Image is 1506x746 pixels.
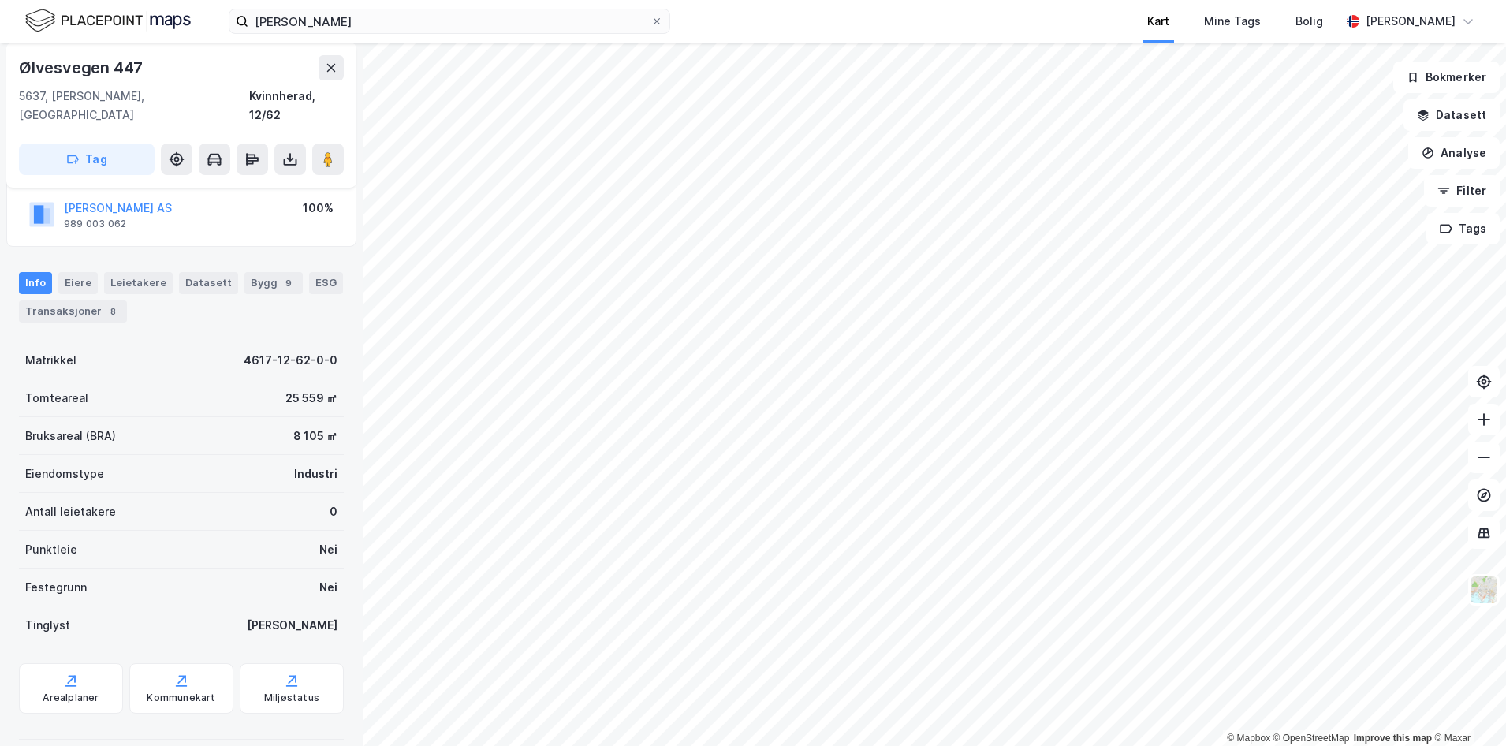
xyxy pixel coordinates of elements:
[319,540,337,559] div: Nei
[309,272,343,294] div: ESG
[1295,12,1323,31] div: Bolig
[179,272,238,294] div: Datasett
[25,578,87,597] div: Festegrunn
[1427,670,1506,746] div: Kontrollprogram for chat
[1273,733,1350,744] a: OpenStreetMap
[330,502,337,521] div: 0
[19,55,146,80] div: Ølvesvegen 447
[25,616,70,635] div: Tinglyst
[294,464,337,483] div: Industri
[25,464,104,483] div: Eiendomstype
[264,692,319,704] div: Miljøstatus
[25,389,88,408] div: Tomteareal
[247,616,337,635] div: [PERSON_NAME]
[1469,575,1499,605] img: Z
[303,199,334,218] div: 100%
[244,351,337,370] div: 4617-12-62-0-0
[1424,175,1500,207] button: Filter
[19,144,155,175] button: Tag
[244,272,303,294] div: Bygg
[19,300,127,323] div: Transaksjoner
[1204,12,1261,31] div: Mine Tags
[25,540,77,559] div: Punktleie
[64,218,126,230] div: 989 003 062
[1408,137,1500,169] button: Analyse
[25,427,116,446] div: Bruksareal (BRA)
[58,272,98,294] div: Eiere
[1403,99,1500,131] button: Datasett
[1366,12,1456,31] div: [PERSON_NAME]
[285,389,337,408] div: 25 559 ㎡
[1354,733,1432,744] a: Improve this map
[147,692,215,704] div: Kommunekart
[104,272,173,294] div: Leietakere
[1427,670,1506,746] iframe: Chat Widget
[43,692,99,704] div: Arealplaner
[1147,12,1169,31] div: Kart
[25,7,191,35] img: logo.f888ab2527a4732fd821a326f86c7f29.svg
[1393,62,1500,93] button: Bokmerker
[25,351,76,370] div: Matrikkel
[1227,733,1270,744] a: Mapbox
[293,427,337,446] div: 8 105 ㎡
[248,9,650,33] input: Søk på adresse, matrikkel, gårdeiere, leietakere eller personer
[1426,213,1500,244] button: Tags
[19,87,249,125] div: 5637, [PERSON_NAME], [GEOGRAPHIC_DATA]
[319,578,337,597] div: Nei
[25,502,116,521] div: Antall leietakere
[19,272,52,294] div: Info
[281,275,296,291] div: 9
[249,87,344,125] div: Kvinnherad, 12/62
[105,304,121,319] div: 8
